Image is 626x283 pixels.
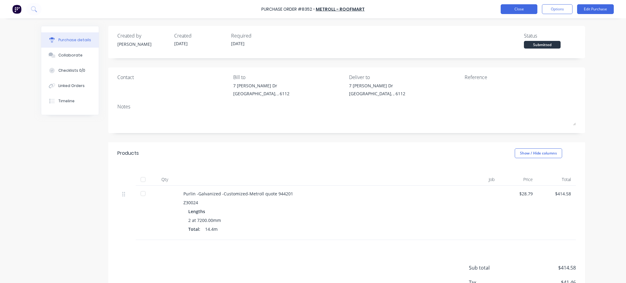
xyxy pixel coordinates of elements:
div: Collaborate [58,53,83,58]
div: Linked Orders [58,83,85,89]
div: 7 [PERSON_NAME] Dr [233,82,289,89]
span: Total: [188,226,200,232]
div: Job [454,173,499,186]
div: Qty [151,173,179,186]
button: Close [501,4,537,14]
span: $414.58 [515,264,576,271]
button: Linked Orders [41,78,99,93]
button: Checklists 0/0 [41,63,99,78]
div: Deliver to [349,74,460,81]
button: Collaborate [41,48,99,63]
div: Purlin -Galvanized -Customized-Metroll quote 944201 [183,190,449,197]
button: Purchase details [41,32,99,48]
div: Purchase details [58,37,91,43]
span: Lengths [188,208,205,215]
div: Price [499,173,538,186]
div: Required [231,32,283,39]
div: [GEOGRAPHIC_DATA], , 6112 [233,90,289,97]
div: Products [117,150,139,157]
div: Purchase Order #8352 - [261,6,315,13]
button: Options [542,4,573,14]
div: 7 [PERSON_NAME] Dr [349,82,405,89]
div: Notes [117,103,576,110]
div: Contact [117,74,229,81]
span: 14.4m [205,226,218,232]
div: Timeline [58,98,75,104]
div: Created [174,32,226,39]
div: Bill to [233,74,344,81]
span: 2 at 7200.00mm [188,217,221,223]
div: Status [524,32,576,39]
div: Z30024 [183,199,449,206]
button: Show / Hide columns [515,148,562,158]
div: Total [538,173,576,186]
a: Metroll - Roofmart [316,6,365,12]
span: Sub total [469,264,515,271]
button: Edit Purchase [577,4,614,14]
img: Factory [12,5,21,14]
div: $28.79 [504,190,533,197]
div: Submitted [524,41,561,49]
div: Checklists 0/0 [58,68,85,73]
button: Timeline [41,93,99,109]
div: $414.58 [543,190,571,197]
div: [PERSON_NAME] [117,41,169,47]
div: [GEOGRAPHIC_DATA], , 6112 [349,90,405,97]
div: Reference [465,74,576,81]
div: Created by [117,32,169,39]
